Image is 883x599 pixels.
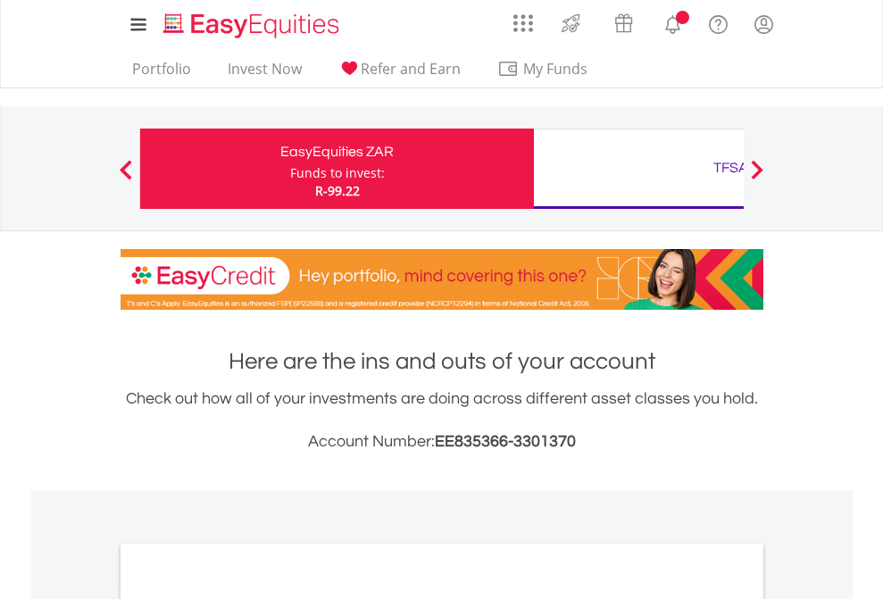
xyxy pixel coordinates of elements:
a: AppsGrid [502,4,545,33]
button: Previous [108,169,144,187]
h1: Here are the ins and outs of your account [121,345,763,378]
div: EasyEquities ZAR [151,139,523,164]
div: Check out how all of your investments are doing across different asset classes you hold. [121,387,763,454]
img: EasyEquities_Logo.png [160,11,346,40]
span: EE835366-3301370 [435,433,576,450]
a: Invest Now [221,60,309,87]
a: Refer and Earn [331,60,468,87]
img: grid-menu-icon.svg [513,13,533,33]
a: FAQ's and Support [696,4,741,40]
span: Refer and Earn [361,59,461,79]
span: My Funds [497,57,614,80]
a: Portfolio [125,60,198,87]
a: Home page [156,4,346,40]
span: R-99.22 [315,182,360,199]
button: Next [739,169,775,187]
a: My Profile [741,4,787,44]
a: Notifications [650,4,696,40]
img: thrive-v2.svg [556,9,586,37]
h3: Account Number: [121,429,763,454]
img: vouchers-v2.svg [609,9,638,37]
a: Vouchers [597,4,650,37]
img: EasyCredit Promotion Banner [121,249,763,310]
div: Funds to invest: [290,164,385,182]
